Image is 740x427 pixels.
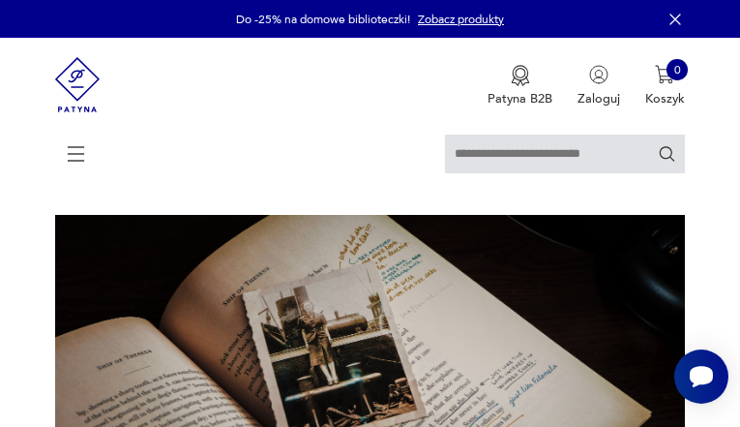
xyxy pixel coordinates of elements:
[236,12,410,27] p: Do -25% na domowe biblioteczki!
[658,144,676,163] button: Szukaj
[511,65,530,86] img: Ikona medalu
[55,38,100,132] img: Patyna - sklep z meblami i dekoracjami vintage
[577,90,620,107] p: Zaloguj
[488,90,552,107] p: Patyna B2B
[488,65,552,107] a: Ikona medaluPatyna B2B
[488,65,552,107] button: Patyna B2B
[577,65,620,107] button: Zaloguj
[645,90,685,107] p: Koszyk
[674,350,728,404] iframe: Smartsupp widget button
[418,12,504,27] a: Zobacz produkty
[666,59,688,80] div: 0
[589,65,608,84] img: Ikonka użytkownika
[655,65,674,84] img: Ikona koszyka
[645,65,685,107] button: 0Koszyk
